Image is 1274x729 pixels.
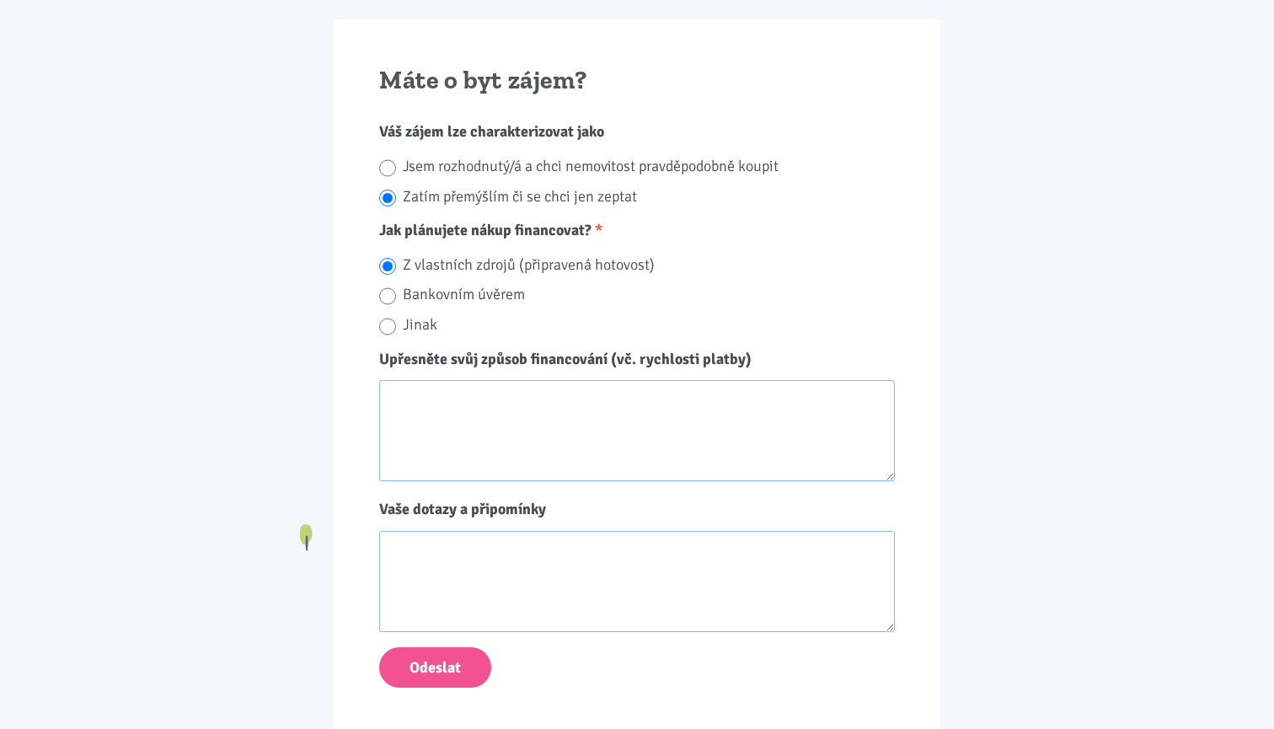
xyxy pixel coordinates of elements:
[403,312,895,338] label: Jinak
[379,500,546,518] span: Vaše dotazy a připomínky
[379,221,591,239] span: Jak plánujete nákup financovat?
[403,252,895,278] label: Z vlastních zdrojů (připravená hotovost)
[379,65,895,97] h2: Máte o byt zájem?
[403,281,895,308] label: Bankovním úvěrem
[403,184,895,210] label: Zatím přemýšlím či se chci jen zeptat
[379,350,752,368] span: Upřesněte svůj způsob financování (vč. rychlosti platby)
[379,647,491,689] button: Odeslat
[595,221,602,239] abbr: Required
[379,122,604,141] span: Váš zájem lze charakterizovat jako
[403,153,895,180] label: Jsem rozhodnutý/á a chci nemovitost pravděpodobně koupit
